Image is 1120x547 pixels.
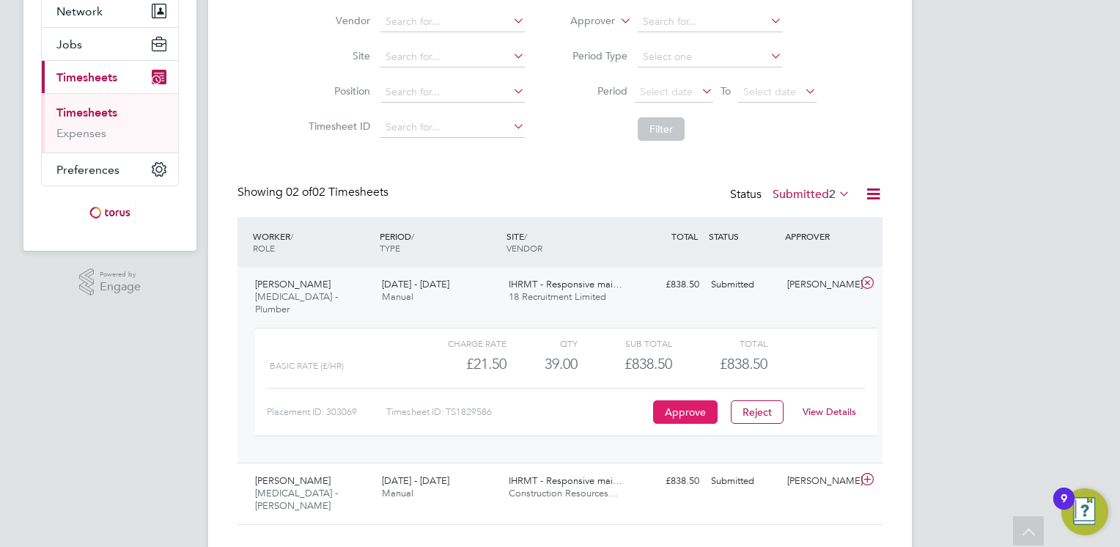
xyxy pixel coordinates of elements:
label: Timesheet ID [304,120,370,133]
span: £838.50 [720,355,767,372]
label: Vendor [304,14,370,27]
div: QTY [506,334,578,352]
span: 18 Recruitment Limited [509,290,606,303]
span: IHRMT - Responsive mai… [509,278,622,290]
img: torus-logo-retina.png [84,201,136,224]
input: Search for... [380,12,525,32]
span: Construction Resources… [509,487,618,499]
label: Submitted [773,187,850,202]
button: Approve [653,400,718,424]
span: TYPE [380,242,400,254]
span: Powered by [100,268,141,281]
span: To [716,81,735,100]
span: VENDOR [506,242,542,254]
span: Preferences [56,163,119,177]
input: Search for... [638,12,782,32]
span: Select date [743,85,796,98]
span: ROLE [253,242,275,254]
input: Search for... [380,47,525,67]
a: Powered byEngage [79,268,141,296]
div: £838.50 [629,469,705,493]
span: / [524,230,527,242]
span: Manual [382,487,413,499]
div: 9 [1061,499,1067,518]
label: Position [304,84,370,98]
span: [MEDICAL_DATA] - Plumber [255,290,338,315]
div: Charge rate [412,334,506,352]
div: Submitted [705,469,781,493]
div: Placement ID: 303069 [267,400,386,424]
button: Timesheets [42,61,178,93]
span: TOTAL [671,230,698,242]
label: Site [304,49,370,62]
span: IHRMT - Responsive mai… [509,474,622,487]
div: [PERSON_NAME] [781,273,858,297]
span: 02 of [286,185,312,199]
input: Search for... [380,82,525,103]
div: Timesheets [42,93,178,153]
div: Total [672,334,767,352]
button: Filter [638,117,685,141]
span: [DATE] - [DATE] [382,278,449,290]
button: Preferences [42,153,178,186]
div: Timesheet ID: TS1829586 [386,400,649,424]
button: Reject [731,400,784,424]
span: Manual [382,290,413,303]
div: Sub Total [578,334,672,352]
span: [PERSON_NAME] [255,278,331,290]
div: 39.00 [506,352,578,376]
span: [MEDICAL_DATA] - [PERSON_NAME] [255,487,338,512]
div: £838.50 [629,273,705,297]
div: £838.50 [578,352,672,376]
span: [DATE] - [DATE] [382,474,449,487]
div: Status [730,185,853,205]
div: [PERSON_NAME] [781,469,858,493]
div: APPROVER [781,223,858,249]
span: Select date [640,85,693,98]
span: 2 [829,187,836,202]
span: Jobs [56,37,82,51]
button: Open Resource Center, 9 new notifications [1061,488,1108,535]
span: Timesheets [56,70,117,84]
a: Go to home page [41,201,179,224]
div: Showing [237,185,391,200]
label: Period [561,84,627,98]
button: Jobs [42,28,178,60]
div: PERIOD [376,223,503,261]
span: 02 Timesheets [286,185,388,199]
span: Basic Rate (£/HR) [270,361,344,371]
span: / [411,230,414,242]
span: / [290,230,293,242]
span: Network [56,4,103,18]
span: Engage [100,281,141,293]
label: Approver [549,14,615,29]
a: Timesheets [56,106,117,120]
input: Search for... [380,117,525,138]
label: Period Type [561,49,627,62]
a: View Details [803,405,856,418]
input: Select one [638,47,782,67]
div: £21.50 [412,352,506,376]
div: STATUS [705,223,781,249]
a: Expenses [56,126,106,140]
div: SITE [503,223,630,261]
span: [PERSON_NAME] [255,474,331,487]
div: Submitted [705,273,781,297]
div: WORKER [249,223,376,261]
